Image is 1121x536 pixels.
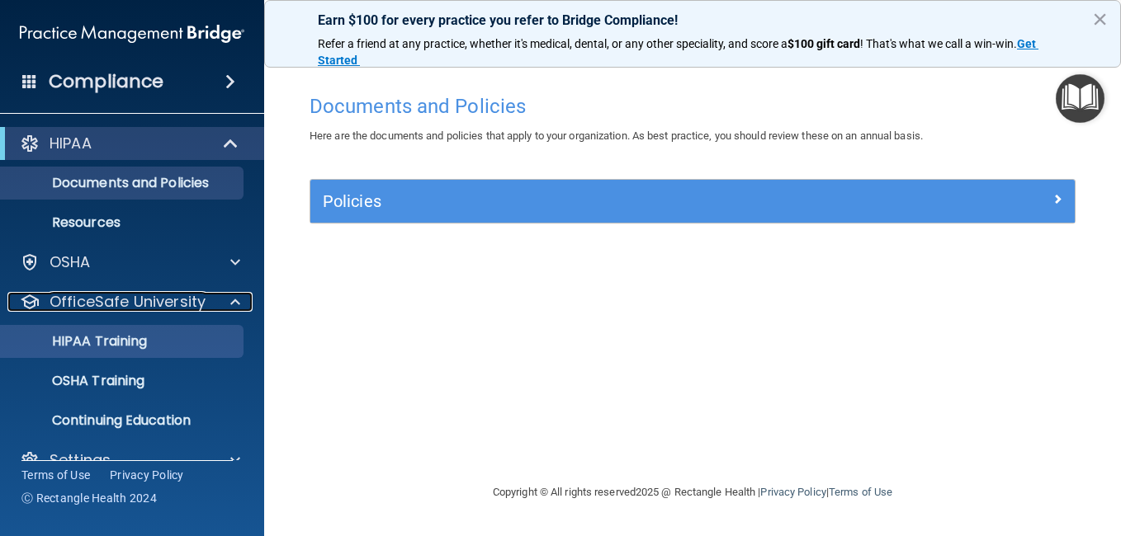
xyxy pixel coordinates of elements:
p: HIPAA [50,134,92,153]
a: Terms of Use [21,467,90,483]
img: PMB logo [20,17,244,50]
a: Get Started [318,37,1038,67]
a: Policies [323,188,1062,214]
h4: Documents and Policies [310,96,1076,117]
h4: Compliance [49,70,163,93]
p: OSHA [50,252,91,272]
p: HIPAA Training [11,333,147,350]
strong: $100 gift card [788,37,860,50]
p: Continuing Education [11,412,236,429]
span: Refer a friend at any practice, whether it's medical, dental, or any other speciality, and score a [318,37,788,50]
p: Settings [50,450,111,470]
a: Terms of Use [829,486,892,498]
a: Privacy Policy [760,486,825,498]
a: OfficeSafe University [20,292,240,312]
div: Copyright © All rights reserved 2025 @ Rectangle Health | | [391,466,994,519]
button: Open Resource Center [1056,74,1104,123]
iframe: Drift Widget Chat Controller [1038,422,1101,485]
a: OSHA [20,252,240,272]
span: Here are the documents and policies that apply to your organization. As best practice, you should... [310,129,923,142]
span: ! That's what we call a win-win. [860,37,1017,50]
span: Ⓒ Rectangle Health 2024 [21,490,157,506]
p: OfficeSafe University [50,292,206,312]
h5: Policies [323,192,872,210]
p: OSHA Training [11,373,144,389]
p: Documents and Policies [11,175,236,191]
a: Privacy Policy [110,467,184,483]
p: Earn $100 for every practice you refer to Bridge Compliance! [318,12,1067,28]
a: HIPAA [20,134,239,153]
button: Close [1092,6,1108,32]
a: Settings [20,450,240,470]
p: Resources [11,214,236,231]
